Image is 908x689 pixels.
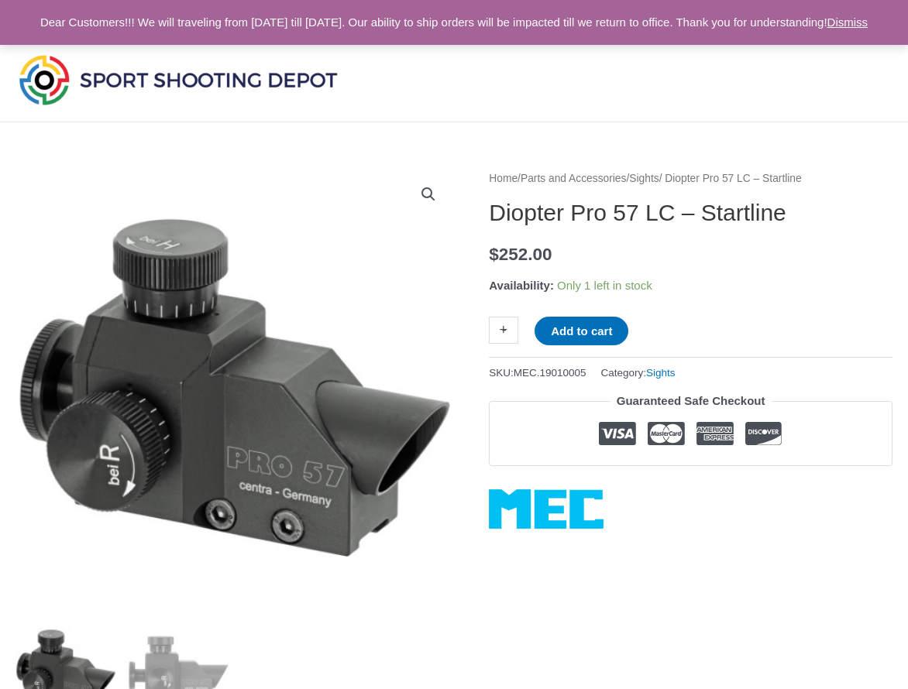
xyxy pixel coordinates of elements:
[489,279,554,292] span: Availability:
[600,363,675,382] span: Category:
[414,180,442,208] a: View full-screen image gallery
[15,169,454,607] img: Diopter Pro 57 LC - Startline
[489,317,518,344] a: +
[610,390,772,412] legend: Guaranteed Safe Checkout
[646,367,676,379] a: Sights
[489,173,518,184] a: Home
[827,15,868,29] a: Dismiss
[489,245,552,264] bdi: 252.00
[557,279,652,292] span: Only 1 left in stock
[489,245,499,264] span: $
[489,169,893,189] nav: Breadcrumb
[489,363,586,382] span: SKU:
[489,489,604,529] a: MEC
[15,51,341,108] img: Sport Shooting Depot
[535,317,628,345] button: Add to cart
[521,173,627,184] a: Parts and Accessories
[629,173,659,184] a: Sights
[514,367,586,379] span: MEC.19010005
[489,199,893,227] h1: Diopter Pro 57 LC – Startline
